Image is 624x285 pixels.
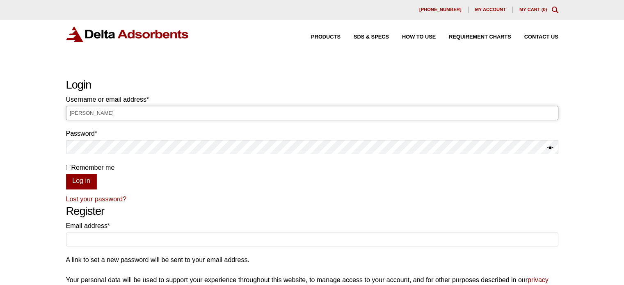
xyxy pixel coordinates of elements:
[66,165,71,170] input: Remember me
[66,174,97,189] button: Log in
[469,7,513,13] a: My account
[66,26,189,42] img: Delta Adsorbents
[66,205,558,218] h2: Register
[511,34,558,40] a: Contact Us
[543,7,545,12] span: 0
[66,220,558,231] label: Email address
[66,196,127,203] a: Lost your password?
[66,78,558,92] h2: Login
[436,34,511,40] a: Requirement Charts
[66,128,558,139] label: Password
[402,34,436,40] span: How to Use
[552,7,558,13] div: Toggle Modal Content
[419,7,462,12] span: [PHONE_NUMBER]
[547,143,553,154] button: Show password
[66,254,558,265] p: A link to set a new password will be sent to your email address.
[519,7,547,12] a: My Cart (0)
[341,34,389,40] a: SDS & SPECS
[389,34,436,40] a: How to Use
[524,34,558,40] span: Contact Us
[66,94,558,105] label: Username or email address
[298,34,341,40] a: Products
[354,34,389,40] span: SDS & SPECS
[449,34,511,40] span: Requirement Charts
[475,7,506,12] span: My account
[311,34,341,40] span: Products
[71,164,115,171] span: Remember me
[413,7,469,13] a: [PHONE_NUMBER]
